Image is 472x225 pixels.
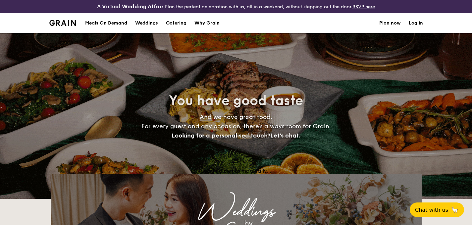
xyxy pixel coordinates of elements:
div: Why Grain [194,13,220,33]
span: 🦙 [451,206,459,214]
a: Log in [409,13,423,33]
a: Why Grain [190,13,224,33]
img: Grain [49,20,76,26]
a: Weddings [131,13,162,33]
h1: Catering [166,13,186,33]
div: Meals On Demand [85,13,127,33]
a: Plan now [379,13,401,33]
a: RSVP here [352,4,375,10]
span: Let's chat. [270,132,300,139]
div: Weddings [109,206,363,218]
a: Catering [162,13,190,33]
button: Chat with us🦙 [410,202,464,217]
div: Weddings [135,13,158,33]
span: Chat with us [415,207,448,213]
a: Meals On Demand [81,13,131,33]
div: Loading menus magically... [51,168,422,174]
a: Logotype [49,20,76,26]
h4: A Virtual Wedding Affair [97,3,164,11]
div: Plan the perfect celebration with us, all in a weekend, without stepping out the door. [79,3,393,11]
